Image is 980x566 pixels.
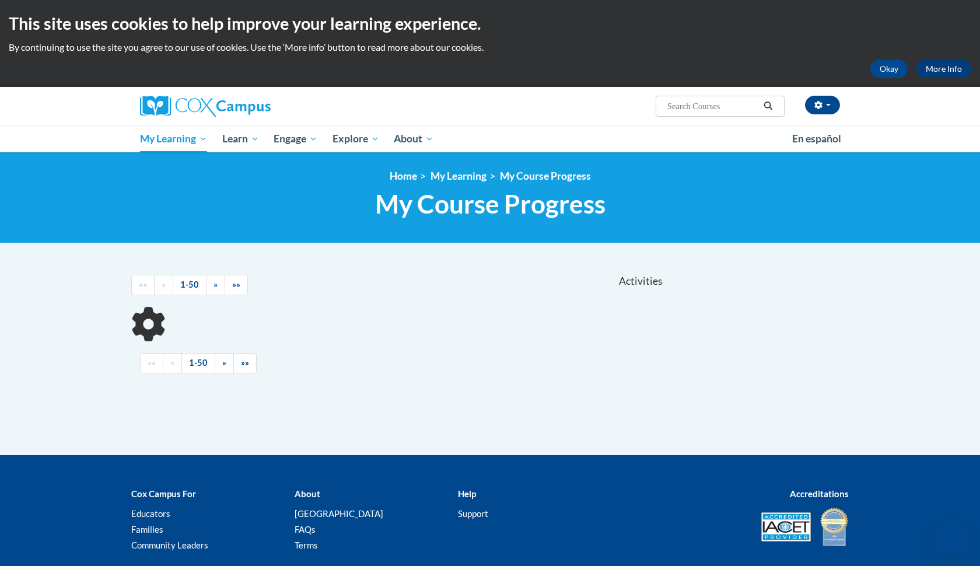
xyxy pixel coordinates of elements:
a: My Learning [132,125,215,152]
span: Explore [332,132,379,146]
a: Home [390,170,417,182]
b: Help [458,488,476,499]
a: Begining [140,353,163,373]
span: Engage [274,132,317,146]
a: Community Leaders [131,540,208,550]
span: En español [792,132,841,145]
b: About [295,488,320,499]
a: Terms [295,540,318,550]
span: »» [232,279,240,289]
a: Next [206,275,225,295]
h2: This site uses cookies to help improve your learning experience. [9,12,971,35]
a: 1-50 [181,353,215,373]
a: About [387,125,442,152]
a: More Info [916,60,971,78]
a: Begining [131,275,155,295]
span: » [213,279,218,289]
span: »» [241,358,249,368]
b: Accreditations [790,488,849,499]
span: « [162,279,166,289]
a: Next [215,353,234,373]
span: About [394,132,433,146]
button: Okay [870,60,908,78]
a: Previous [163,353,182,373]
button: Account Settings [805,96,840,114]
a: [GEOGRAPHIC_DATA] [295,508,383,519]
a: Engage [266,125,325,152]
span: My Course Progress [375,188,605,219]
a: Educators [131,508,170,519]
a: Previous [154,275,173,295]
a: FAQs [295,524,316,534]
a: End [225,275,248,295]
img: IDA® Accredited [820,506,849,547]
div: Main menu [123,125,857,152]
a: Families [131,524,163,534]
a: End [233,353,257,373]
span: Learn [222,132,259,146]
span: « [170,358,174,368]
a: En español [785,127,849,151]
span: » [222,358,226,368]
b: Cox Campus For [131,488,196,499]
img: Accredited IACET® Provider [761,512,811,541]
iframe: Button to launch messaging window [933,519,971,557]
a: 1-50 [173,275,206,295]
span: My Learning [140,132,207,146]
a: Explore [325,125,387,152]
a: My Learning [430,170,487,182]
span: «« [139,279,147,289]
p: By continuing to use the site you agree to our use of cookies. Use the ‘More info’ button to read... [9,41,971,54]
a: Support [458,508,488,519]
img: Cox Campus [140,96,271,117]
input: Search Courses [666,99,759,113]
button: Search [759,99,777,113]
a: Learn [215,125,267,152]
span: Activities [619,275,663,288]
span: «« [148,358,156,368]
a: My Course Progress [500,170,591,182]
a: Cox Campus [140,96,362,117]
